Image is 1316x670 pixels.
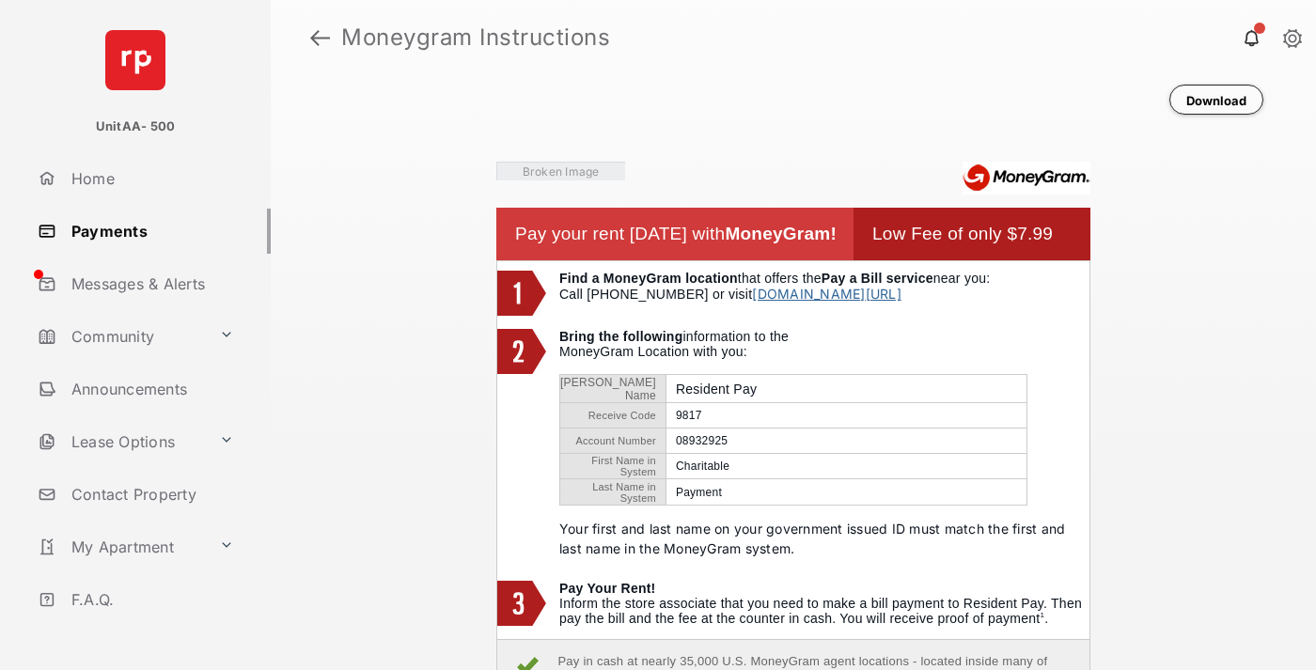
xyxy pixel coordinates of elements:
a: My Apartment [30,524,211,569]
p: UnitAA- 500 [96,117,176,136]
b: Bring the following [559,329,682,344]
strong: Moneygram Instructions [341,26,610,49]
td: Resident Pay [666,375,1026,403]
a: Payments [30,209,271,254]
a: Community [30,314,211,359]
p: Your first and last name on your government issued ID must match the first and last name in the M... [559,519,1089,558]
b: Pay a Bill service [822,271,933,286]
sup: 1 [1040,611,1044,619]
button: Download [1169,85,1263,115]
td: Receive Code [560,403,666,428]
td: Charitable [666,454,1026,479]
td: information to the MoneyGram Location with you: [559,329,1089,571]
img: Vaibhav Square [496,162,625,180]
a: F.A.Q. [30,577,271,622]
td: Pay your rent [DATE] with [515,208,854,260]
td: Low Fee of only $7.99 [872,208,1072,260]
td: Last Name in System [560,479,666,505]
b: Pay Your Rent! [559,581,656,596]
img: svg+xml;base64,PHN2ZyB4bWxucz0iaHR0cDovL3d3dy53My5vcmcvMjAwMC9zdmciIHdpZHRoPSI2NCIgaGVpZ2h0PSI2NC... [105,30,165,90]
a: Contact Property [30,472,271,517]
img: 3 [497,581,546,626]
img: 1 [497,271,546,316]
td: that offers the near you: Call [PHONE_NUMBER] or visit [559,271,1089,319]
a: Messages & Alerts [30,261,271,306]
a: Announcements [30,366,271,412]
img: Moneygram [963,162,1090,195]
td: 9817 [666,403,1026,428]
b: MoneyGram! [725,224,837,243]
td: First Name in System [560,454,666,479]
b: Find a MoneyGram location [559,271,738,286]
td: Inform the store associate that you need to make a bill payment to Resident Pay. Then pay the bil... [559,581,1089,630]
a: Home [30,156,271,201]
td: Account Number [560,428,666,454]
td: 08932925 [666,428,1026,454]
td: Payment [666,479,1026,505]
td: [PERSON_NAME] Name [560,375,666,403]
a: [DOMAIN_NAME][URL] [752,286,901,302]
a: Lease Options [30,419,211,464]
img: 2 [497,329,546,374]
